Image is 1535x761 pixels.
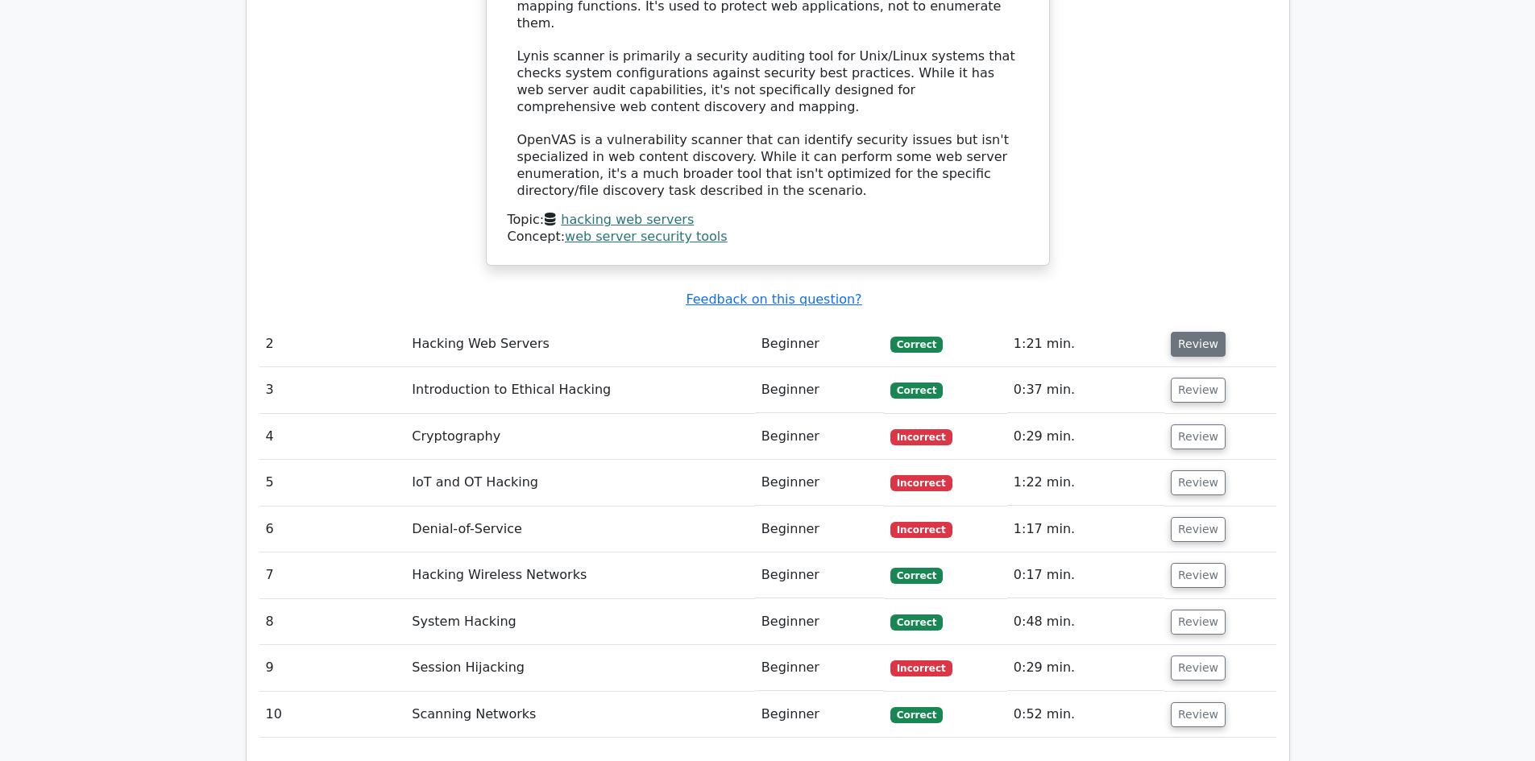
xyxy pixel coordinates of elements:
[755,507,884,552] td: Beginner
[1007,692,1164,738] td: 0:52 min.
[686,292,861,307] a: Feedback on this question?
[755,645,884,691] td: Beginner
[1007,552,1164,598] td: 0:17 min.
[1007,599,1164,645] td: 0:48 min.
[405,599,754,645] td: System Hacking
[755,414,884,460] td: Beginner
[755,460,884,506] td: Beginner
[1007,507,1164,552] td: 1:17 min.
[259,367,406,413] td: 3
[1007,321,1164,367] td: 1:21 min.
[890,568,943,584] span: Correct
[1007,367,1164,413] td: 0:37 min.
[405,367,754,413] td: Introduction to Ethical Hacking
[890,707,943,723] span: Correct
[1171,563,1226,588] button: Review
[405,414,754,460] td: Cryptography
[508,229,1028,246] div: Concept:
[565,229,728,244] a: web server security tools
[1171,656,1226,680] button: Review
[1171,517,1226,542] button: Review
[405,692,754,738] td: Scanning Networks
[259,692,406,738] td: 10
[755,321,884,367] td: Beginner
[1171,424,1226,449] button: Review
[405,552,754,598] td: Hacking Wireless Networks
[405,460,754,506] td: IoT and OT Hacking
[259,552,406,598] td: 7
[1007,460,1164,506] td: 1:22 min.
[890,383,943,399] span: Correct
[755,692,884,738] td: Beginner
[1007,414,1164,460] td: 0:29 min.
[259,599,406,645] td: 8
[405,645,754,691] td: Session Hijacking
[1171,470,1226,495] button: Review
[259,645,406,691] td: 9
[1171,702,1226,727] button: Review
[561,212,694,227] a: hacking web servers
[755,599,884,645] td: Beginner
[890,660,952,676] span: Incorrect
[890,337,943,353] span: Correct
[755,367,884,413] td: Beginner
[755,552,884,598] td: Beginner
[508,212,1028,229] div: Topic:
[890,429,952,445] span: Incorrect
[259,507,406,552] td: 6
[259,414,406,460] td: 4
[890,475,952,491] span: Incorrect
[259,460,406,506] td: 5
[259,321,406,367] td: 2
[405,321,754,367] td: Hacking Web Servers
[890,522,952,538] span: Incorrect
[1171,378,1226,403] button: Review
[890,614,943,631] span: Correct
[1171,332,1226,357] button: Review
[405,507,754,552] td: Denial-of-Service
[1171,610,1226,635] button: Review
[1007,645,1164,691] td: 0:29 min.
